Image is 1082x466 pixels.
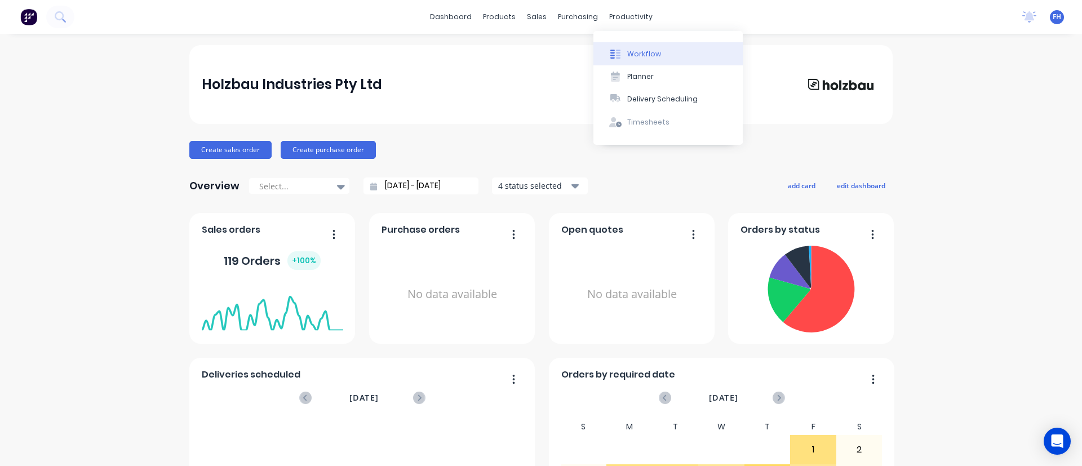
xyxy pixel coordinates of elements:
[593,111,743,134] button: Timesheets
[287,251,321,270] div: + 100 %
[492,177,588,194] button: 4 status selected
[837,436,882,464] div: 2
[606,419,653,435] div: M
[836,419,883,435] div: S
[552,8,604,25] div: purchasing
[604,8,658,25] div: productivity
[830,178,893,193] button: edit dashboard
[561,419,607,435] div: S
[20,8,37,25] img: Factory
[424,8,477,25] a: dashboard
[593,65,743,88] button: Planner
[709,392,738,404] span: [DATE]
[561,241,703,348] div: No data available
[224,251,321,270] div: 119 Orders
[627,94,698,104] div: Delivery Scheduling
[790,419,836,435] div: F
[202,223,260,237] span: Sales orders
[561,223,623,237] span: Open quotes
[477,8,521,25] div: products
[498,180,569,192] div: 4 status selected
[744,419,791,435] div: T
[382,241,523,348] div: No data available
[627,72,654,82] div: Planner
[561,368,675,381] span: Orders by required date
[189,141,272,159] button: Create sales order
[1044,428,1071,455] div: Open Intercom Messenger
[593,88,743,110] button: Delivery Scheduling
[781,178,823,193] button: add card
[382,223,460,237] span: Purchase orders
[627,117,669,127] div: Timesheets
[349,392,379,404] span: [DATE]
[791,436,836,464] div: 1
[202,73,382,96] div: Holzbau Industries Pty Ltd
[1053,12,1061,22] span: FH
[281,141,376,159] button: Create purchase order
[189,175,240,197] div: Overview
[653,419,699,435] div: T
[521,8,552,25] div: sales
[698,419,744,435] div: W
[627,49,661,59] div: Workflow
[740,223,820,237] span: Orders by status
[593,42,743,65] button: Workflow
[801,73,880,96] img: Holzbau Industries Pty Ltd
